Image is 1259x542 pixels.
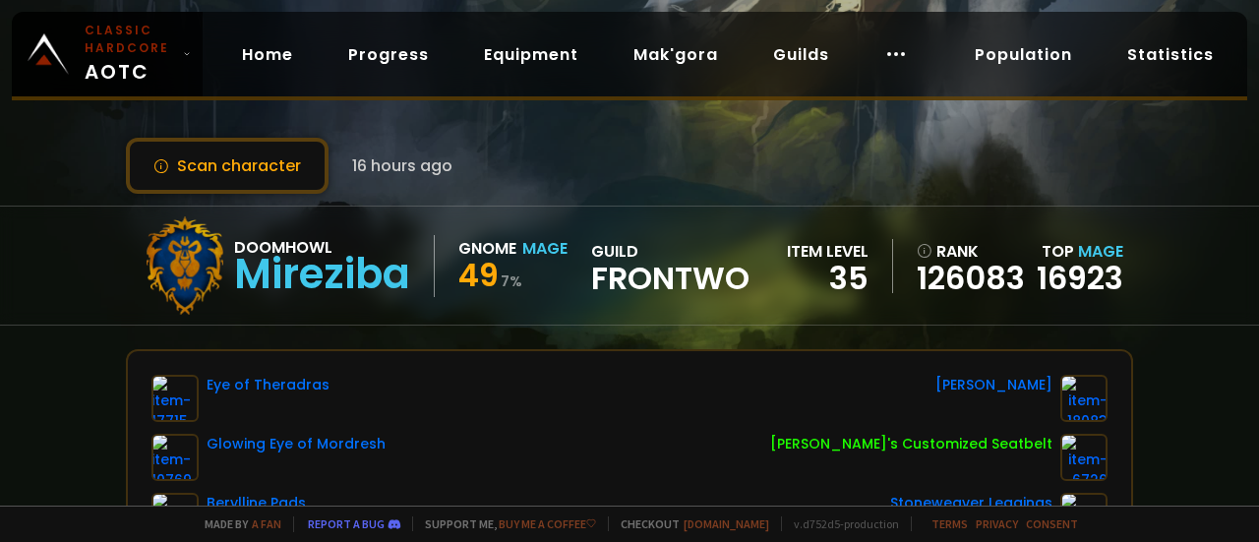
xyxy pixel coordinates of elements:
span: v. d752d5 - production [781,516,899,531]
a: Progress [332,34,445,75]
div: guild [591,239,749,293]
img: item-10769 [151,434,199,481]
img: item-17715 [151,375,199,422]
div: Gnome [458,236,516,261]
a: Mak'gora [618,34,734,75]
small: Classic Hardcore [85,22,175,57]
span: 49 [458,253,499,297]
small: 7 % [501,271,522,291]
a: Statistics [1111,34,1229,75]
a: Privacy [976,516,1018,531]
span: Made by [193,516,281,531]
a: Guilds [757,34,845,75]
div: Eye of Theradras [207,375,330,395]
img: item-18083 [1060,375,1108,422]
span: Support me, [412,516,596,531]
div: 35 [787,264,869,293]
img: item-6726 [1060,434,1108,481]
div: [PERSON_NAME] [935,375,1052,395]
div: Top [1037,239,1123,264]
span: Checkout [608,516,769,531]
div: Berylline Pads [207,493,306,513]
div: rank [917,239,1025,264]
div: Stoneweaver Leggings [890,493,1052,513]
a: 126083 [917,264,1025,293]
a: Consent [1026,516,1078,531]
a: a fan [252,516,281,531]
a: Population [959,34,1088,75]
div: Mireziba [234,260,410,289]
a: Home [226,34,309,75]
span: Mage [1078,240,1123,263]
div: [PERSON_NAME]'s Customized Seatbelt [770,434,1052,454]
div: Mage [522,236,568,261]
div: Glowing Eye of Mordresh [207,434,386,454]
span: Frontwo [591,264,749,293]
a: 16923 [1037,256,1123,300]
a: Equipment [468,34,594,75]
button: Scan character [126,138,329,194]
a: Terms [931,516,968,531]
a: Buy me a coffee [499,516,596,531]
span: 16 hours ago [352,153,452,178]
div: item level [787,239,869,264]
span: AOTC [85,22,175,87]
a: Report a bug [308,516,385,531]
a: [DOMAIN_NAME] [684,516,769,531]
a: Classic HardcoreAOTC [12,12,203,96]
div: Doomhowl [234,235,410,260]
